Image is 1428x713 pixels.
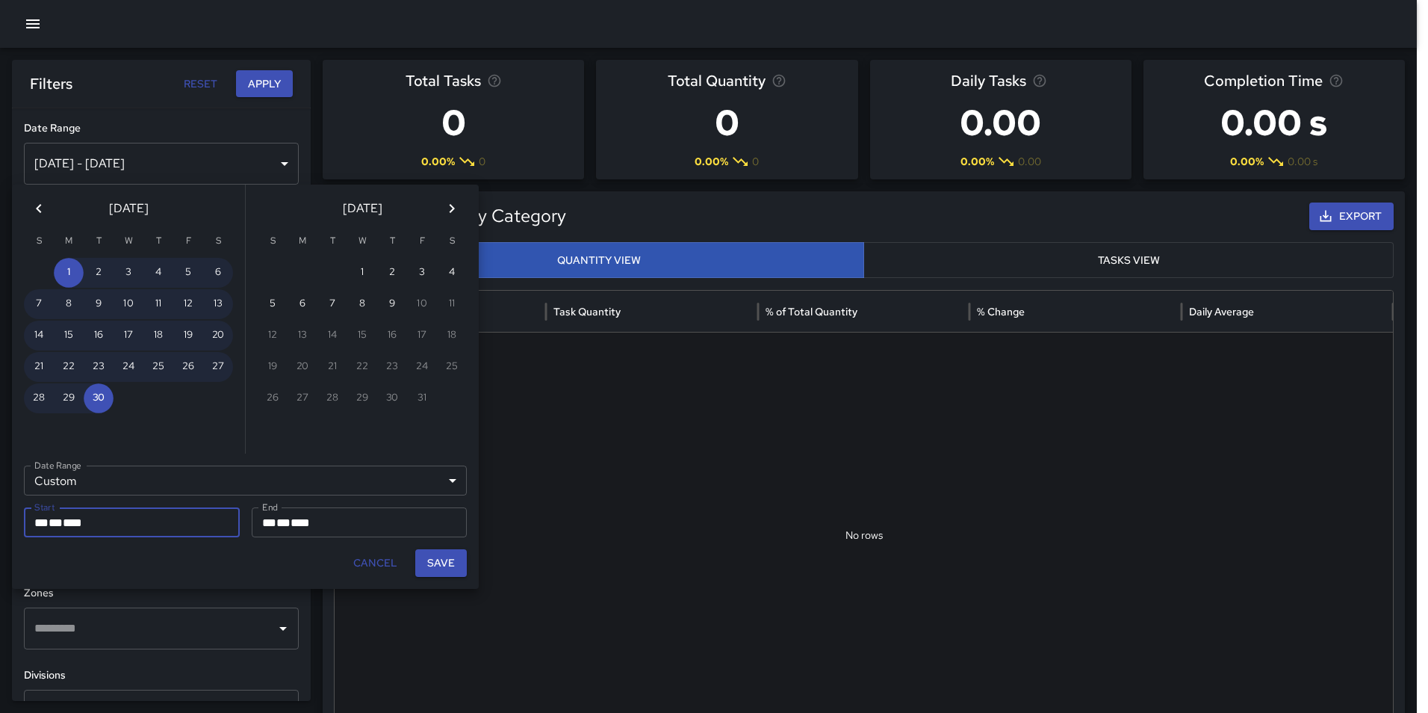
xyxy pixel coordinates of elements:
[289,226,316,256] span: Monday
[377,258,407,288] button: 2
[54,321,84,351] button: 15
[258,289,288,319] button: 5
[54,258,84,288] button: 1
[145,226,172,256] span: Thursday
[437,258,467,288] button: 4
[205,226,232,256] span: Saturday
[319,226,346,256] span: Tuesday
[24,289,54,319] button: 7
[173,321,203,351] button: 19
[347,549,403,577] button: Cancel
[203,321,233,351] button: 20
[34,459,81,472] label: Date Range
[438,226,465,256] span: Saturday
[34,517,49,528] span: Month
[115,226,142,256] span: Wednesday
[84,321,114,351] button: 16
[143,258,173,288] button: 4
[24,352,54,382] button: 21
[203,289,233,319] button: 13
[84,383,114,413] button: 30
[259,226,286,256] span: Sunday
[54,289,84,319] button: 8
[409,226,435,256] span: Friday
[317,289,347,319] button: 7
[25,226,52,256] span: Sunday
[24,383,54,413] button: 28
[415,549,467,577] button: Save
[291,517,310,528] span: Year
[55,226,82,256] span: Monday
[203,258,233,288] button: 6
[63,517,82,528] span: Year
[203,352,233,382] button: 27
[49,517,63,528] span: Day
[343,198,382,219] span: [DATE]
[24,321,54,351] button: 14
[377,289,407,319] button: 9
[114,258,143,288] button: 3
[173,258,203,288] button: 5
[109,198,149,219] span: [DATE]
[84,352,114,382] button: 23
[175,226,202,256] span: Friday
[24,466,467,496] div: Custom
[84,289,114,319] button: 9
[173,352,203,382] button: 26
[114,321,143,351] button: 17
[347,258,377,288] button: 1
[54,352,84,382] button: 22
[347,289,377,319] button: 8
[54,383,84,413] button: 29
[34,501,55,513] label: Start
[437,194,467,223] button: Next month
[143,289,173,319] button: 11
[114,289,143,319] button: 10
[24,194,54,223] button: Previous month
[288,289,317,319] button: 6
[349,226,376,256] span: Wednesday
[84,258,114,288] button: 2
[276,517,291,528] span: Day
[173,289,203,319] button: 12
[85,226,112,256] span: Tuesday
[262,517,276,528] span: Month
[143,352,173,382] button: 25
[262,501,278,513] label: End
[407,258,437,288] button: 3
[114,352,143,382] button: 24
[379,226,406,256] span: Thursday
[143,321,173,351] button: 18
